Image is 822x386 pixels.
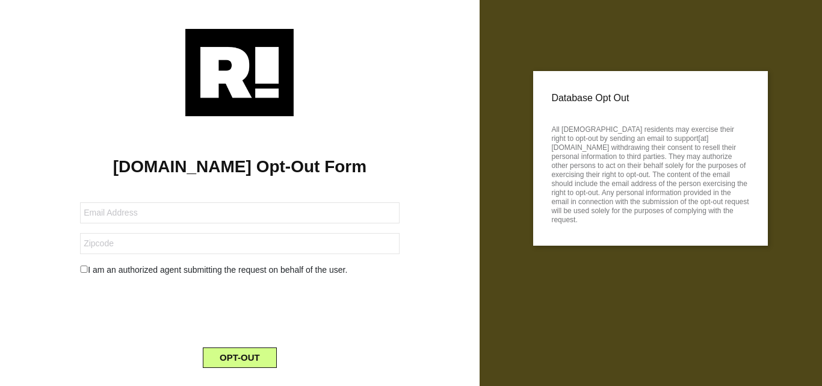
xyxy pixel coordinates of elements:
p: All [DEMOGRAPHIC_DATA] residents may exercise their right to opt-out by sending an email to suppo... [551,122,750,225]
h1: [DOMAIN_NAME] Opt-Out Form [18,157,462,177]
iframe: reCAPTCHA [148,286,331,333]
img: Retention.com [185,29,294,116]
button: OPT-OUT [203,347,277,368]
div: I am an authorized agent submitting the request on behalf of the user. [71,264,409,276]
input: Email Address [80,202,400,223]
p: Database Opt Out [551,89,750,107]
input: Zipcode [80,233,400,254]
